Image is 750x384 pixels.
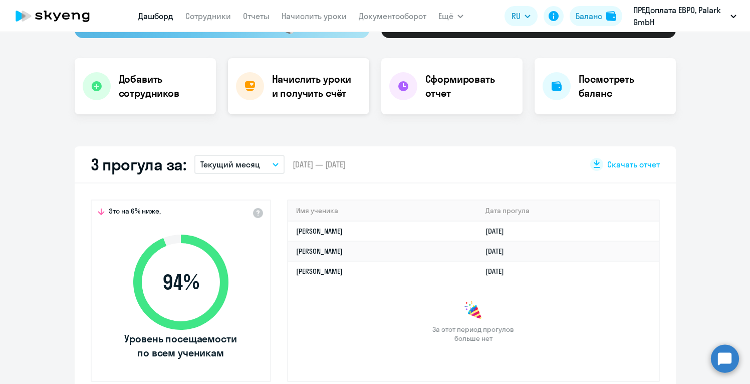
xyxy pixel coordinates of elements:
img: balance [606,11,616,21]
span: За этот период прогулов больше нет [431,325,516,343]
button: Балансbalance [570,6,622,26]
span: Скачать отчет [607,159,660,170]
button: Ещё [438,6,463,26]
a: [PERSON_NAME] [296,247,343,256]
button: ПРЕДоплата ЕВРО, Palark GmbH [628,4,741,28]
a: Документооборот [359,11,426,21]
div: Баланс [576,10,602,22]
span: Это на 6% ниже, [109,207,161,219]
a: [DATE] [485,267,512,276]
h4: Посмотреть баланс [579,72,668,100]
a: Сотрудники [185,11,231,21]
a: Отчеты [243,11,270,21]
th: Имя ученика [288,201,478,221]
span: [DATE] — [DATE] [293,159,346,170]
button: RU [505,6,538,26]
th: Дата прогула [477,201,658,221]
p: ПРЕДоплата ЕВРО, Palark GmbH [633,4,726,28]
a: [PERSON_NAME] [296,227,343,236]
h2: 3 прогула за: [91,154,186,174]
span: RU [512,10,521,22]
a: [PERSON_NAME] [296,267,343,276]
a: Дашборд [138,11,173,21]
p: Текущий месяц [200,158,260,170]
button: Текущий месяц [194,155,285,174]
h4: Начислить уроки и получить счёт [272,72,359,100]
h4: Сформировать отчет [425,72,515,100]
h4: Добавить сотрудников [119,72,208,100]
a: [DATE] [485,227,512,236]
a: [DATE] [485,247,512,256]
img: congrats [463,301,483,321]
span: Уровень посещаемости по всем ученикам [123,332,238,360]
span: Ещё [438,10,453,22]
a: Начислить уроки [282,11,347,21]
span: 94 % [123,270,238,294]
